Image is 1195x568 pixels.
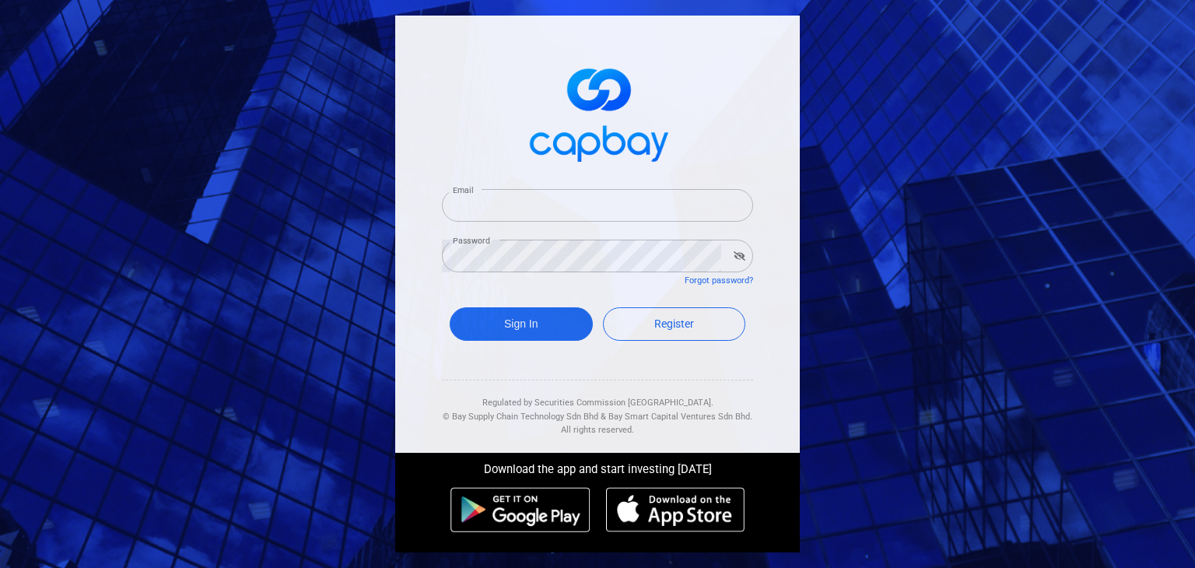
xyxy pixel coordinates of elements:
div: Regulated by Securities Commission [GEOGRAPHIC_DATA]. & All rights reserved. [442,380,753,437]
span: Register [654,317,694,330]
img: logo [520,54,675,170]
button: Sign In [450,307,593,341]
span: Bay Smart Capital Ventures Sdn Bhd. [608,412,752,422]
img: ios [606,487,745,532]
img: android [450,487,590,532]
label: Email [453,184,473,196]
label: Password [453,235,490,247]
span: © Bay Supply Chain Technology Sdn Bhd [443,412,598,422]
a: Forgot password? [685,275,753,286]
div: Download the app and start investing [DATE] [384,453,811,479]
a: Register [603,307,746,341]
